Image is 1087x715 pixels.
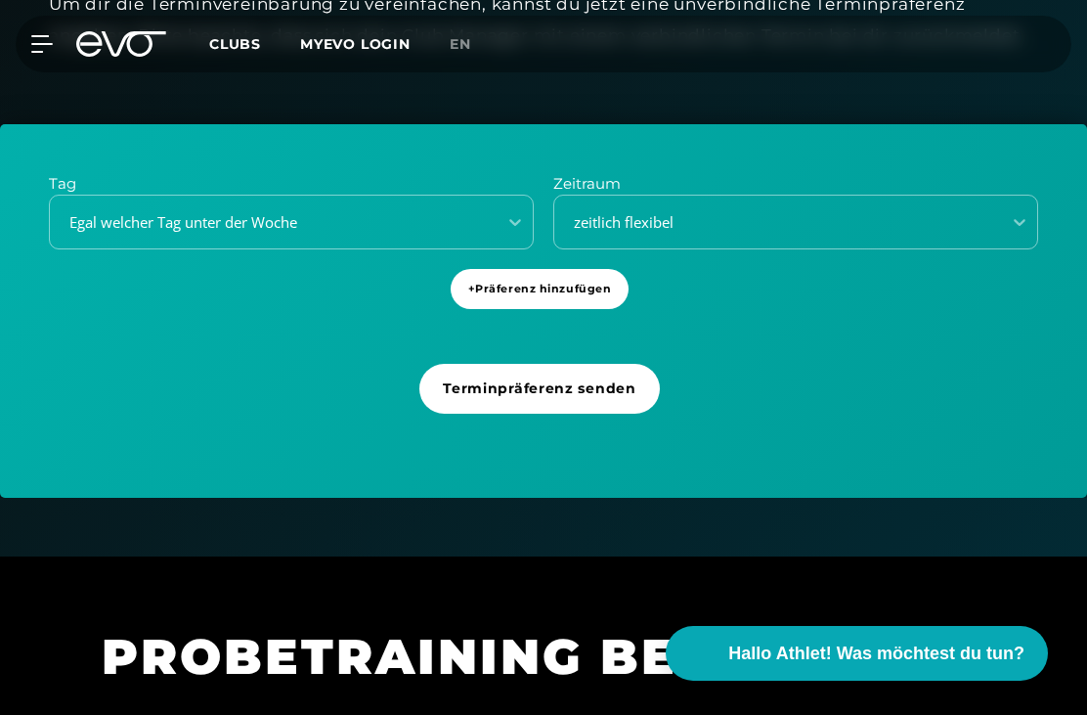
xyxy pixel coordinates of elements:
p: Zeitraum [553,173,1038,196]
a: Terminpräferenz senden [419,364,667,449]
span: Clubs [209,35,261,53]
h1: PROBETRAINING BEI EVO [102,625,981,689]
div: Egal welcher Tag unter der Woche [52,211,483,234]
a: en [450,33,495,56]
span: + Präferenz hinzufügen [468,281,612,297]
a: +Präferenz hinzufügen [451,269,637,344]
a: MYEVO LOGIN [300,35,411,53]
span: Hallo Athlet! Was möchtest du tun? [728,641,1024,667]
span: en [450,35,471,53]
div: zeitlich flexibel [556,211,987,234]
p: Tag [49,173,534,196]
button: Hallo Athlet! Was möchtest du tun? [666,626,1048,681]
span: Terminpräferenz senden [443,379,635,399]
a: Clubs [209,34,300,53]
